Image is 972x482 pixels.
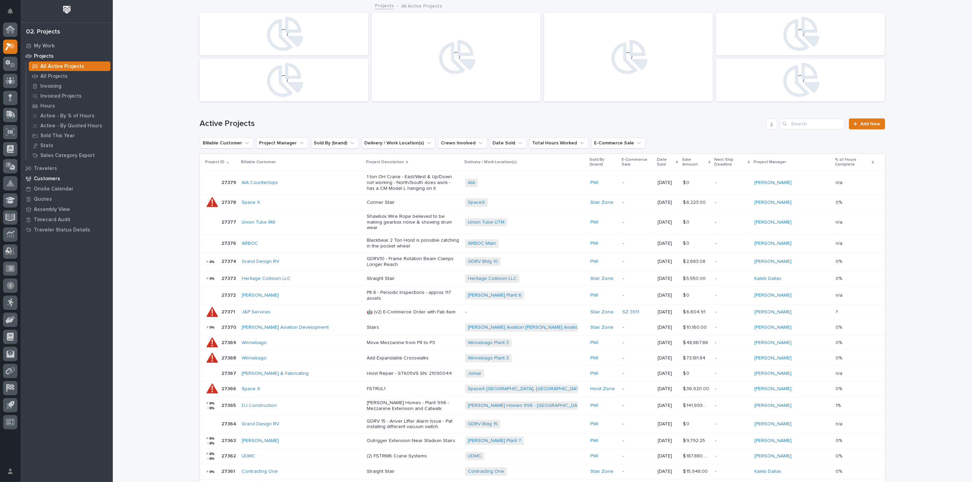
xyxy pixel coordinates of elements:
[715,421,749,427] p: -
[26,71,113,81] a: All Projects
[836,308,839,315] p: ?
[242,403,277,409] a: DJ Construction
[755,438,792,444] a: [PERSON_NAME]
[367,400,460,412] p: [PERSON_NAME] Homes - Plant 996 - Mezzanine Extension and Catwalk
[623,403,652,409] p: -
[40,93,82,99] p: Invoiced Projects
[200,253,885,271] tr: 2737427374 Grand Design RV GDRV10 - Frame Rotation Beam Clamps Longer ReachGDRV Bldg 10 PWI -[DAT...
[755,241,792,246] a: [PERSON_NAME]
[26,91,113,101] a: Invoiced Projects
[715,200,749,205] p: -
[367,453,460,459] p: (2) FSTRM6 Crane Systems
[590,180,598,186] a: PWI
[468,276,517,282] a: Heritage Collision LLC
[715,371,749,377] p: -
[683,369,691,377] p: $ 0
[683,420,691,427] p: $ 0
[200,415,885,433] tr: 2736427364 Grand Design RV GDRV 15 - Anver Lifter Alarm Issue - Pat installing different vacuum s...
[468,241,496,246] a: ARBOC Main
[200,305,885,320] tr: 2737127371 J&P Services 🤖 (v2) E-Commerce Order with Fab Item-Stair Zone SZ 3911 [DATE]$ 6,604.91...
[683,257,707,265] p: $ 2,683.08
[367,355,460,361] p: Add Expandable Crosswalks
[623,276,652,282] p: -
[222,420,238,427] p: 27364
[755,469,782,474] a: Kaleb Dallas
[683,354,707,361] p: $ 73,181.84
[200,449,885,464] tr: 2736227362 UDMC (2) FSTRM6 Crane SystemsUDMC PWI -[DATE]$ 187,880.00$ 187,880.00 -[PERSON_NAME] 0%0%
[21,173,113,184] a: Customers
[658,453,678,459] p: [DATE]
[623,438,652,444] p: -
[222,401,238,409] p: 27365
[468,293,522,298] a: [PERSON_NAME] Plant 6
[222,437,238,444] p: 27363
[242,309,271,315] a: J&P Services
[622,156,653,169] p: E-Commerce Sale
[21,225,113,235] a: Traveler Status Details
[468,438,521,444] a: [PERSON_NAME] Plant 7
[40,153,95,159] p: Sales Category Export
[367,371,460,377] p: Hoist Repair - STK05VS SN: 21090044
[849,118,885,129] a: Add New
[242,293,279,298] a: [PERSON_NAME]
[367,290,460,301] p: Plt 6 - Periodic Inspections - approx 117 assets
[40,133,75,139] p: Sold This Year
[836,385,844,392] p: 0%
[464,158,517,166] p: Delivery / Work Location(s)
[200,351,885,366] tr: 2736827368 Winnebago Add Expandable CrosswalksWinnebago Plant 3 PWI -[DATE]$ 73,181.84$ 73,181.84...
[683,467,709,474] p: $ 15,948.00
[683,339,710,346] p: $ 48,867.86
[200,138,254,148] button: Billable Customer
[715,219,749,225] p: -
[241,158,276,166] p: Billable Customer
[658,276,678,282] p: [DATE]
[200,286,885,305] tr: 2737227372 [PERSON_NAME] Plt 6 - Periodic Inspections - approx 117 assets[PERSON_NAME] Plant 6 PW...
[836,239,844,246] p: n/a
[715,403,749,409] p: -
[658,421,678,427] p: [DATE]
[590,200,613,205] a: Stair Zone
[242,325,329,330] a: [PERSON_NAME] Aviation Development
[200,381,885,397] tr: 2736627366 Space X FSTRUL1SpaceX [GEOGRAPHIC_DATA], [GEOGRAPHIC_DATA] location Hoist Zone -[DATE]...
[222,179,238,186] p: 27379
[468,386,602,392] a: SpaceX [GEOGRAPHIC_DATA], [GEOGRAPHIC_DATA] location
[367,200,460,205] p: Conner Stair
[683,385,711,392] p: $ 36,920.00
[836,467,844,474] p: 0%
[623,325,652,330] p: -
[623,453,652,459] p: -
[40,113,94,119] p: Active - By % of Hours
[836,218,844,225] p: n/a
[200,234,885,253] tr: 2737627376 ARBOC Blackbear 2 Ton Hoist is possible catching in the pocket wheelARBOC Main PWI -[D...
[623,241,652,246] p: -
[367,325,460,330] p: Stairs
[26,151,113,160] a: Sales Category Export
[34,53,54,59] p: Projects
[438,138,487,148] button: Crews Involved
[755,276,782,282] a: Kaleb Dallas
[40,73,68,80] p: All Projects
[715,259,749,265] p: -
[755,421,792,427] a: [PERSON_NAME]
[3,4,17,18] button: Notifications
[242,180,278,186] a: AIA Countertops
[26,121,113,130] a: Active - By Quoted Hours
[590,421,598,427] a: PWI
[26,101,113,111] a: Hours
[468,453,482,459] a: UDMC
[715,309,749,315] p: -
[21,214,113,225] a: Timecard Audit
[715,453,749,459] p: -
[715,293,749,298] p: -
[200,210,885,235] tr: 2737727377 Union Tube Mill Shawbox Wire Rope believed to be making gearbox noise & showing drum w...
[658,241,678,246] p: [DATE]
[362,138,435,148] button: Delivery / Work Location(s)
[200,195,885,210] tr: 2737827378 Space X Conner StairSpaceX Stair Zone -[DATE]$ 6,223.00$ 6,223.00 -[PERSON_NAME] 0%0%
[715,180,749,186] p: -
[836,323,844,330] p: 0%
[26,81,113,91] a: Invoicing
[367,469,460,474] p: Straight Stair
[26,61,113,71] a: All Active Projects
[623,469,652,474] p: -
[40,83,62,89] p: Invoicing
